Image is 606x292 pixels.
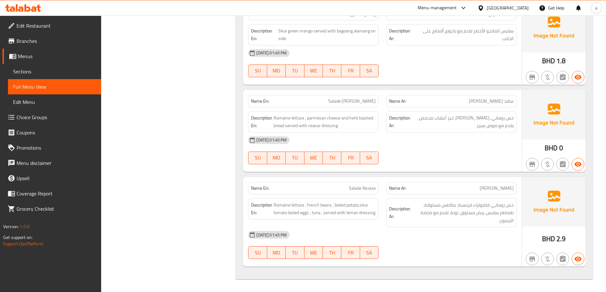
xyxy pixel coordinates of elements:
[572,71,584,84] button: Available
[251,98,269,105] strong: Name En:
[542,233,555,245] span: BHD
[3,186,101,201] a: Coverage Report
[363,248,376,257] span: SA
[556,253,569,265] button: Not has choices
[360,152,379,164] button: SA
[274,201,376,217] span: Romaine lettuce , french beans , boiled potato,slice tomato boiled eggs , tuna , served with lemo...
[323,65,341,77] button: TH
[17,190,96,197] span: Coverage Report
[325,248,339,257] span: TH
[542,55,555,67] span: BHD
[487,4,529,11] div: [GEOGRAPHIC_DATA]
[17,144,96,152] span: Promotions
[3,18,101,33] a: Edit Restaurant
[541,158,554,171] button: Purchased item
[254,232,289,238] span: [DATE] 01:45 PM
[3,125,101,140] a: Coupons
[286,152,304,164] button: TU
[288,248,302,257] span: TU
[360,65,379,77] button: SA
[251,11,269,17] strong: Name En:
[389,98,406,105] strong: Name Ar:
[556,158,569,171] button: Not has choices
[556,71,569,84] button: Not has choices
[595,4,597,11] span: a
[13,68,96,75] span: Sections
[251,201,272,217] strong: Description En:
[248,246,267,259] button: SU
[389,205,410,221] strong: Description Ar:
[363,66,376,75] span: SA
[270,66,283,75] span: MO
[3,49,101,64] a: Menus
[267,152,286,164] button: MO
[344,66,357,75] span: FR
[13,98,96,106] span: Edit Menu
[251,66,264,75] span: SU
[389,185,406,192] strong: Name Ar:
[286,65,304,77] button: TU
[267,65,286,77] button: MO
[480,185,514,192] span: [PERSON_NAME]
[20,222,30,231] span: 1.0.0
[304,65,323,77] button: WE
[344,153,357,162] span: FR
[8,94,101,110] a: Edit Menu
[307,66,320,75] span: WE
[556,55,566,67] span: 1.8
[545,142,558,154] span: BHD
[489,11,514,17] span: مانجات باجونج
[17,205,96,213] span: Grocery Checklist
[522,90,586,139] img: Ae5nvW7+0k+MAAAAAElFTkSuQmCC
[522,177,586,227] img: Ae5nvW7+0k+MAAAAAElFTkSuQmCC
[3,233,32,241] span: Get support on:
[389,114,410,130] strong: Description Ar:
[307,248,320,257] span: WE
[526,71,539,84] button: Not branch specific item
[288,66,302,75] span: TU
[17,37,96,45] span: Branches
[323,246,341,259] button: TH
[323,152,341,164] button: TH
[251,248,264,257] span: SU
[251,114,272,130] strong: Description En:
[526,158,539,171] button: Not branch specific item
[363,153,376,162] span: SA
[248,65,267,77] button: SU
[254,50,289,56] span: [DATE] 01:45 PM
[17,22,96,30] span: Edit Restaurant
[17,159,96,167] span: Menu disclaimer
[526,253,539,265] button: Not branch specific item
[251,185,269,192] strong: Name En:
[3,222,19,231] span: Version:
[251,153,264,162] span: SU
[3,33,101,49] a: Branches
[270,153,283,162] span: MO
[3,110,101,125] a: Choice Groups
[469,98,514,105] span: سالاد [PERSON_NAME]
[412,114,514,130] span: خس روماني، جبن بارميزان، خبز أعشاب محمص، يقدم مع صوص سيزر
[360,246,379,259] button: SA
[418,4,457,12] div: Menu-management
[17,174,96,182] span: Upsell
[3,240,44,248] a: Support.OpsPlatform
[3,201,101,216] a: Grocery Checklist
[328,98,376,105] span: Salade [PERSON_NAME]
[286,246,304,259] button: TU
[17,129,96,136] span: Coupons
[304,152,323,164] button: WE
[412,201,514,225] span: خس روماني، فاصولياء فرنسية، بطاطس مسلوقة، طماطم سلايس، بيض مسلوق، تونة، تقدم مع صلصة الليمون
[17,113,96,121] span: Choice Groups
[344,248,357,257] span: FR
[325,66,339,75] span: TH
[572,158,584,171] button: Available
[254,137,289,143] span: [DATE] 01:45 PM
[3,155,101,171] a: Menu disclaimer
[572,253,584,265] button: Available
[341,11,376,17] span: Manggat Bagoong
[248,152,267,164] button: SU
[274,114,376,130] span: Romaine lettuce , parmesan cheese and herb toasted bread served with ceasar dressing
[556,233,566,245] span: 2.9
[267,246,286,259] button: MO
[341,246,360,259] button: FR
